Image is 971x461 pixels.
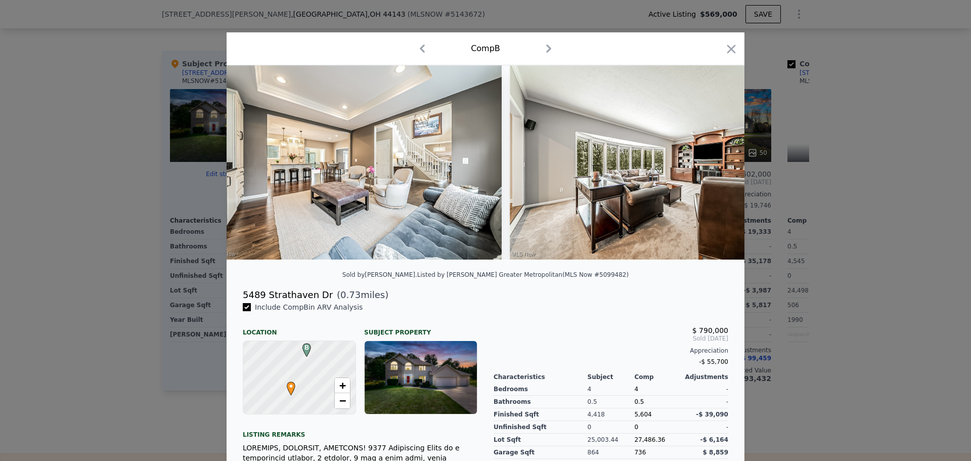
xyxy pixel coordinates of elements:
a: Zoom in [335,378,350,393]
div: 0.5 [588,396,635,408]
div: 4,418 [588,408,635,421]
div: Subject Property [364,320,477,337]
div: 5489 Strathaven Dr [243,288,333,302]
span: 27,486.36 [634,436,665,443]
span: 736 [634,449,646,456]
div: Appreciation [494,347,728,355]
div: Subject [588,373,635,381]
span: -$ 6,164 [700,436,728,443]
span: 0.73 [340,289,361,300]
div: 0 [588,421,635,434]
span: $ 8,859 [703,449,728,456]
div: Comp [634,373,681,381]
div: 25,003.44 [588,434,635,446]
a: Zoom out [335,393,350,408]
div: Listing remarks [243,423,477,439]
span: ( miles) [333,288,388,302]
span: -$ 55,700 [699,358,728,365]
span: B [300,343,314,352]
div: - [681,383,728,396]
span: $ 790,000 [692,326,728,334]
div: Garage Sqft [494,446,588,459]
div: Sold by [PERSON_NAME] . [342,271,417,278]
div: Bedrooms [494,383,588,396]
div: - [681,396,728,408]
span: 5,604 [634,411,651,418]
div: Listed by [PERSON_NAME] Greater Metropolitan (MLS Now #5099482) [417,271,629,278]
div: Adjustments [681,373,728,381]
div: Comp B [471,43,500,55]
div: - [681,421,728,434]
span: Sold [DATE] [494,334,728,343]
div: Characteristics [494,373,588,381]
div: 4 [588,383,635,396]
span: -$ 39,090 [696,411,728,418]
div: B [300,343,306,349]
div: 0.5 [634,396,681,408]
div: Bathrooms [494,396,588,408]
span: − [339,394,346,407]
span: 4 [634,386,638,393]
span: • [284,379,298,394]
div: Lot Sqft [494,434,588,446]
div: Unfinished Sqft [494,421,588,434]
div: 864 [588,446,635,459]
div: Finished Sqft [494,408,588,421]
span: 0 [634,424,638,431]
span: + [339,379,346,392]
div: • [284,382,290,388]
div: Location [243,320,356,337]
img: Property Img [510,65,801,260]
img: Property Img [210,65,502,260]
span: Include Comp B in ARV Analysis [251,303,367,311]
